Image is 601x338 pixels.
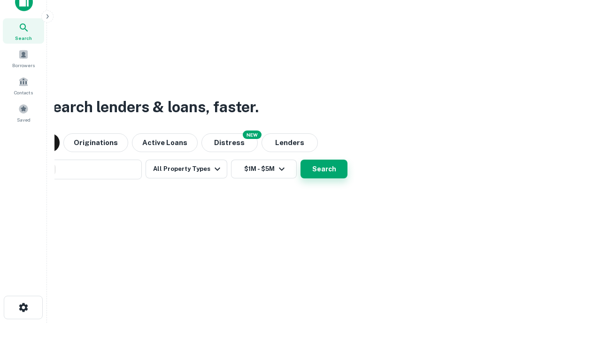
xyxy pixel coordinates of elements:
button: Lenders [262,133,318,152]
iframe: Chat Widget [554,263,601,308]
a: Contacts [3,73,44,98]
button: $1M - $5M [231,160,297,178]
button: All Property Types [146,160,227,178]
span: Search [15,34,32,42]
button: Search distressed loans with lien and other non-mortgage details. [201,133,258,152]
button: Originations [63,133,128,152]
div: NEW [243,131,262,139]
span: Borrowers [12,61,35,69]
span: Contacts [14,89,33,96]
h3: Search lenders & loans, faster. [43,96,259,118]
button: Search [300,160,347,178]
a: Saved [3,100,44,125]
span: Saved [17,116,31,123]
button: Active Loans [132,133,198,152]
a: Search [3,18,44,44]
a: Borrowers [3,46,44,71]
